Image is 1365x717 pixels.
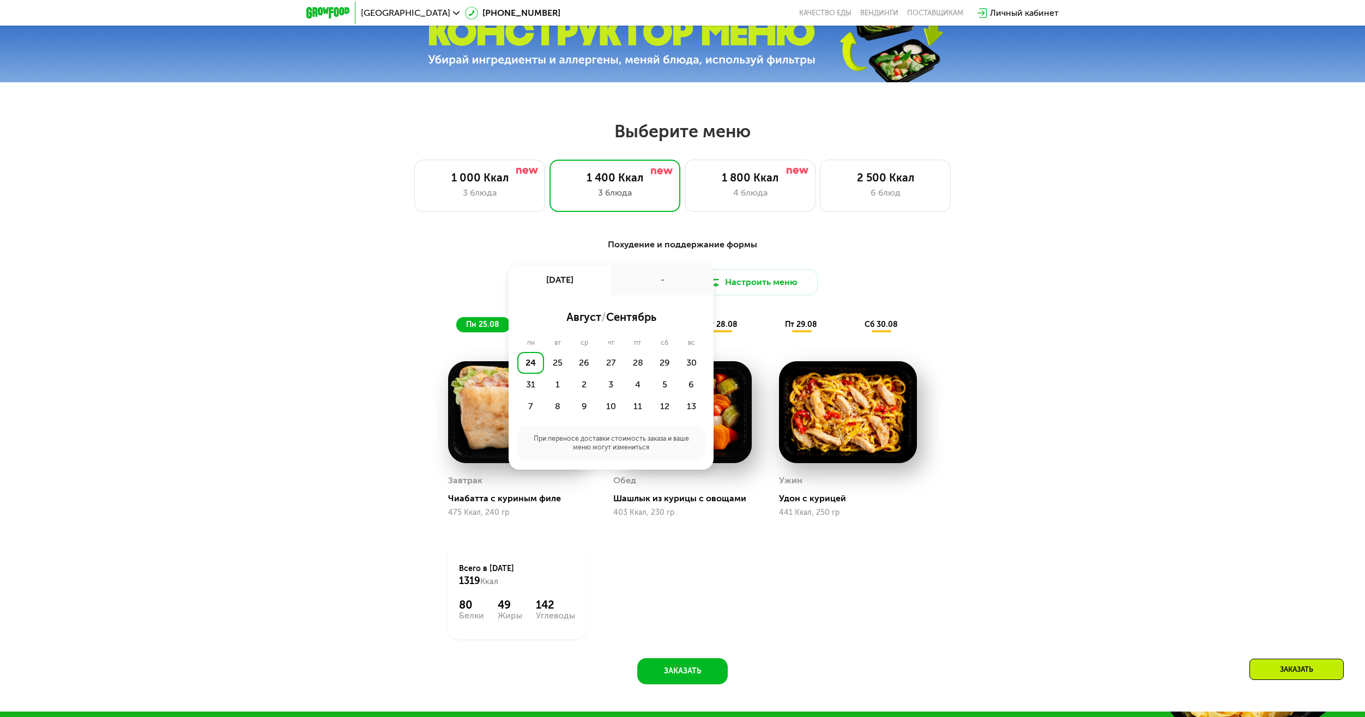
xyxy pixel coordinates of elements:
[779,472,802,489] div: Ужин
[799,9,851,17] a: Качество еды
[544,396,571,417] div: 8
[624,339,651,348] div: пт
[361,9,450,17] span: [GEOGRAPHIC_DATA]
[907,9,963,17] div: поставщикам
[498,611,522,620] div: Жиры
[426,171,534,184] div: 1 000 Ккал
[687,269,818,295] button: Настроить меню
[480,577,498,586] span: Ккал
[601,311,606,324] span: /
[779,508,917,517] div: 441 Ккал, 250 гр
[517,396,544,417] div: 7
[517,339,545,348] div: пн
[831,186,939,199] div: 6 блюд
[678,396,705,417] div: 13
[597,396,624,417] div: 10
[678,374,705,396] div: 6
[571,352,597,374] div: 26
[545,339,571,348] div: вт
[613,508,751,517] div: 403 Ккал, 230 гр
[705,320,738,329] span: чт 28.08
[779,493,926,504] div: Удон с курицей
[831,171,939,184] div: 2 500 Ккал
[517,374,544,396] div: 31
[466,320,499,329] span: пн 25.08
[509,265,611,295] div: [DATE]
[536,598,575,611] div: 142
[448,508,586,517] div: 475 Ккал, 240 гр
[597,352,624,374] div: 27
[696,171,804,184] div: 1 800 Ккал
[990,7,1059,20] div: Личный кабинет
[448,493,595,504] div: Чиабатта с куриным филе
[459,575,480,587] span: 1319
[865,320,898,329] span: сб 30.08
[613,472,636,489] div: Обед
[860,9,898,17] a: Вендинги
[517,352,544,374] div: 24
[544,374,571,396] div: 1
[1249,659,1344,680] div: Заказать
[651,352,678,374] div: 29
[598,339,624,348] div: чт
[571,374,597,396] div: 2
[561,186,669,199] div: 3 блюда
[651,396,678,417] div: 12
[606,311,656,324] span: сентябрь
[459,598,484,611] div: 80
[651,374,678,396] div: 5
[611,265,714,295] div: -
[426,186,534,199] div: 3 блюда
[536,611,575,620] div: Углеводы
[613,493,760,504] div: Шашлык из курицы с овощами
[459,563,575,587] div: Всего в [DATE]
[571,396,597,417] div: 9
[459,611,484,620] div: Белки
[651,339,678,348] div: сб
[637,658,728,684] button: Заказать
[448,472,482,489] div: Завтрак
[360,238,1005,252] div: Похудение и поддержание формы
[625,374,651,396] div: 4
[498,598,522,611] div: 49
[597,374,624,396] div: 3
[544,352,571,374] div: 25
[696,186,804,199] div: 4 блюда
[625,352,651,374] div: 28
[678,352,705,374] div: 30
[561,171,669,184] div: 1 400 Ккал
[35,120,1330,142] h2: Выберите меню
[625,396,651,417] div: 11
[566,311,601,324] span: август
[785,320,817,329] span: пт 29.08
[571,339,598,348] div: ср
[678,339,705,348] div: вс
[465,7,560,20] a: [PHONE_NUMBER]
[517,426,705,461] div: При переносе доставки стоимость заказа и ваше меню могут измениться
